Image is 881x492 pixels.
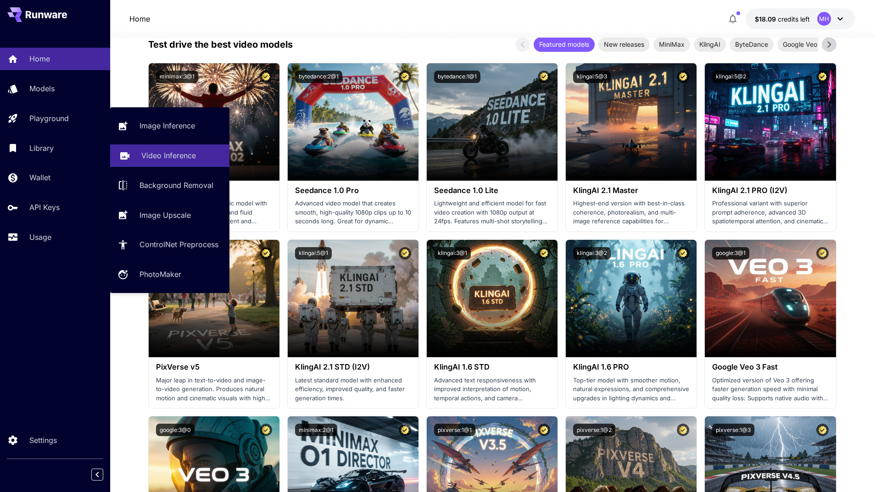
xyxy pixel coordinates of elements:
[29,232,51,243] p: Usage
[295,71,342,83] button: bytedance:2@1
[538,71,550,83] button: Certified Model – Vetted for best performance and includes a commercial license.
[712,199,828,226] p: Professional variant with superior prompt adherence, advanced 3D spatiotemporal attention, and ci...
[566,240,697,357] img: alt
[427,63,558,181] img: alt
[288,240,418,357] img: alt
[434,363,550,371] h3: KlingAI 1.6 STD
[434,71,480,83] button: bytedance:1@1
[712,247,749,260] button: google:3@1
[705,63,836,181] img: alt
[427,240,558,357] img: alt
[110,144,229,167] a: Video Inference
[755,15,778,23] span: $18.09
[29,143,54,154] p: Library
[653,39,690,49] span: MiniMax
[817,12,831,26] div: MH
[288,63,418,181] img: alt
[434,199,550,226] p: Lightweight and efficient model for fast video creation with 1080p output at 24fps. Features mult...
[149,240,279,357] img: alt
[139,239,218,250] p: ControlNet Preprocess
[295,376,411,403] p: Latest standard model with enhanced efficiency, improved quality, and faster generation times.
[110,263,229,286] a: PhotoMaker
[573,363,689,371] h3: KlingAI 1.6 PRO
[156,376,272,403] p: Major leap in text-to-video and image-to-video generation. Produces natural motion and cinematic ...
[139,180,213,191] p: Background Removal
[712,363,828,371] h3: Google Veo 3 Fast
[295,199,411,226] p: Advanced video model that creates smooth, high-quality 1080p clips up to 10 seconds long. Great f...
[705,240,836,357] img: alt
[29,83,55,94] p: Models
[295,247,332,260] button: klingai:5@1
[677,247,689,260] button: Certified Model – Vetted for best performance and includes a commercial license.
[573,376,689,403] p: Top-tier model with smoother motion, natural expressions, and comprehensive upgrades in lighting ...
[573,424,615,436] button: pixverse:1@2
[712,376,828,403] p: Optimized version of Veo 3 offering faster generation speed with minimal quality loss. Supports n...
[434,376,550,403] p: Advanced text responsiveness with improved interpretation of motion, temporal actions, and camera...
[746,8,855,29] button: $18.0899
[129,13,150,24] nav: breadcrumb
[399,71,411,83] button: Certified Model – Vetted for best performance and includes a commercial license.
[110,115,229,137] a: Image Inference
[139,120,195,131] p: Image Inference
[777,39,823,49] span: Google Veo
[110,174,229,197] a: Background Removal
[148,38,293,51] p: Test drive the best video models
[260,247,272,260] button: Certified Model – Vetted for best performance and includes a commercial license.
[816,424,829,436] button: Certified Model – Vetted for best performance and includes a commercial license.
[399,247,411,260] button: Certified Model – Vetted for best performance and includes a commercial license.
[91,469,103,481] button: Collapse sidebar
[29,172,50,183] p: Wallet
[399,424,411,436] button: Certified Model – Vetted for best performance and includes a commercial license.
[534,39,595,49] span: Featured models
[677,71,689,83] button: Certified Model – Vetted for best performance and includes a commercial license.
[156,363,272,371] h3: PixVerse v5
[730,39,774,49] span: ByteDance
[538,247,550,260] button: Certified Model – Vetted for best performance and includes a commercial license.
[573,71,611,83] button: klingai:5@3
[141,150,196,161] p: Video Inference
[156,71,198,83] button: minimax:3@1
[573,186,689,195] h3: KlingAI 2.1 Master
[434,247,471,260] button: klingai:3@1
[129,13,150,24] p: Home
[434,424,475,436] button: pixverse:1@1
[573,199,689,226] p: Highest-end version with best-in-class coherence, photorealism, and multi-image reference capabil...
[566,63,697,181] img: alt
[816,71,829,83] button: Certified Model – Vetted for best performance and includes a commercial license.
[260,424,272,436] button: Certified Model – Vetted for best performance and includes a commercial license.
[712,424,754,436] button: pixverse:1@3
[816,247,829,260] button: Certified Model – Vetted for best performance and includes a commercial license.
[573,247,611,260] button: klingai:3@2
[110,204,229,226] a: Image Upscale
[295,186,411,195] h3: Seedance 1.0 Pro
[98,466,110,483] div: Collapse sidebar
[139,269,181,280] p: PhotoMaker
[260,71,272,83] button: Certified Model – Vetted for best performance and includes a commercial license.
[677,424,689,436] button: Certified Model – Vetted for best performance and includes a commercial license.
[598,39,650,49] span: New releases
[156,424,195,436] button: google:3@0
[755,14,810,24] div: $18.0899
[110,233,229,256] a: ControlNet Preprocess
[295,363,411,371] h3: KlingAI 2.1 STD (I2V)
[29,113,69,124] p: Playground
[434,186,550,195] h3: Seedance 1.0 Lite
[694,39,726,49] span: KlingAI
[712,186,828,195] h3: KlingAI 2.1 PRO (I2V)
[295,424,337,436] button: minimax:2@1
[29,53,50,64] p: Home
[29,435,57,446] p: Settings
[712,71,750,83] button: klingai:5@2
[778,15,810,23] span: credits left
[139,210,191,221] p: Image Upscale
[29,202,60,213] p: API Keys
[538,424,550,436] button: Certified Model – Vetted for best performance and includes a commercial license.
